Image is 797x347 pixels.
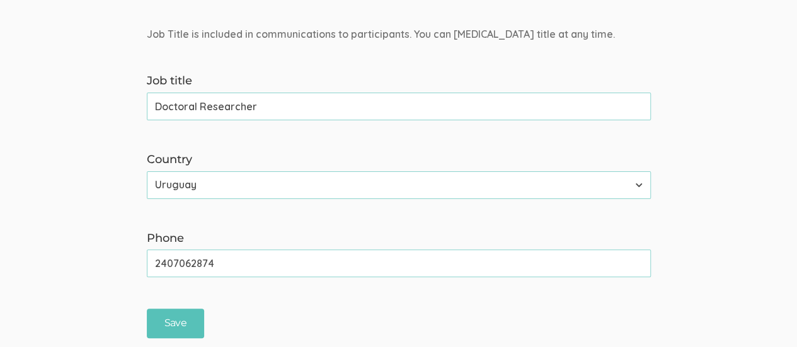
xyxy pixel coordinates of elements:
label: Phone [147,230,651,247]
div: Job Title is included in communications to participants. You can [MEDICAL_DATA] title at any time. [137,27,660,42]
label: Country [147,152,651,168]
iframe: Chat Widget [734,287,797,347]
input: Save [147,309,204,338]
label: Job title [147,73,651,89]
